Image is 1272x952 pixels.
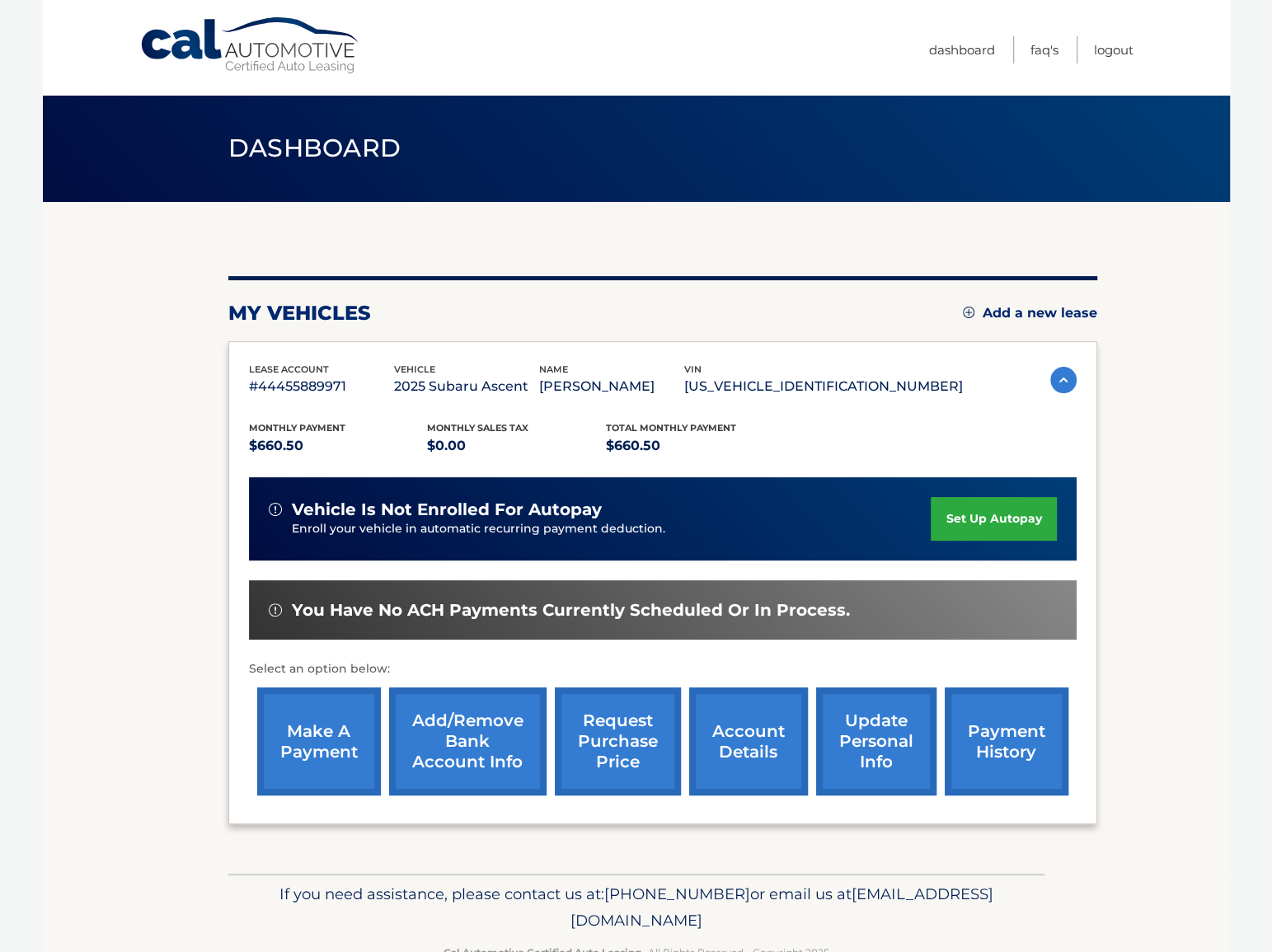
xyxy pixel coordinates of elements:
[228,301,371,326] h2: my vehicles
[249,434,428,457] p: $660.50
[963,305,1097,321] a: Add a new lease
[606,422,736,434] span: Total Monthly Payment
[239,881,1034,934] p: If you need assistance, please contact us at: or email us at
[292,499,602,520] span: vehicle is not enrolled for autopay
[389,687,547,795] a: Add/Remove bank account info
[963,307,974,318] img: add.svg
[394,375,539,398] p: 2025 Subaru Ascent
[929,36,995,63] a: Dashboard
[249,375,394,398] p: #44455889971
[139,16,362,75] a: Cal Automotive
[292,600,850,621] span: You have no ACH payments currently scheduled or in process.
[1094,36,1134,63] a: Logout
[931,497,1056,541] a: set up autopay
[539,363,568,375] span: name
[684,375,963,398] p: [US_VEHICLE_IDENTIFICATION_NUMBER]
[269,603,282,617] img: alert-white.svg
[816,687,936,795] a: update personal info
[249,659,1077,679] p: Select an option below:
[394,363,435,375] span: vehicle
[292,520,932,538] p: Enroll your vehicle in automatic recurring payment deduction.
[249,363,329,375] span: lease account
[427,434,606,457] p: $0.00
[689,687,808,795] a: account details
[249,422,345,434] span: Monthly Payment
[228,133,401,163] span: Dashboard
[427,422,528,434] span: Monthly sales Tax
[555,687,681,795] a: request purchase price
[945,687,1068,795] a: payment history
[539,375,684,398] p: [PERSON_NAME]
[604,884,750,903] span: [PHONE_NUMBER]
[606,434,785,457] p: $660.50
[257,687,381,795] a: make a payment
[269,503,282,516] img: alert-white.svg
[1050,367,1077,393] img: accordion-active.svg
[1030,36,1058,63] a: FAQ's
[684,363,702,375] span: vin
[570,884,993,930] span: [EMAIL_ADDRESS][DOMAIN_NAME]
